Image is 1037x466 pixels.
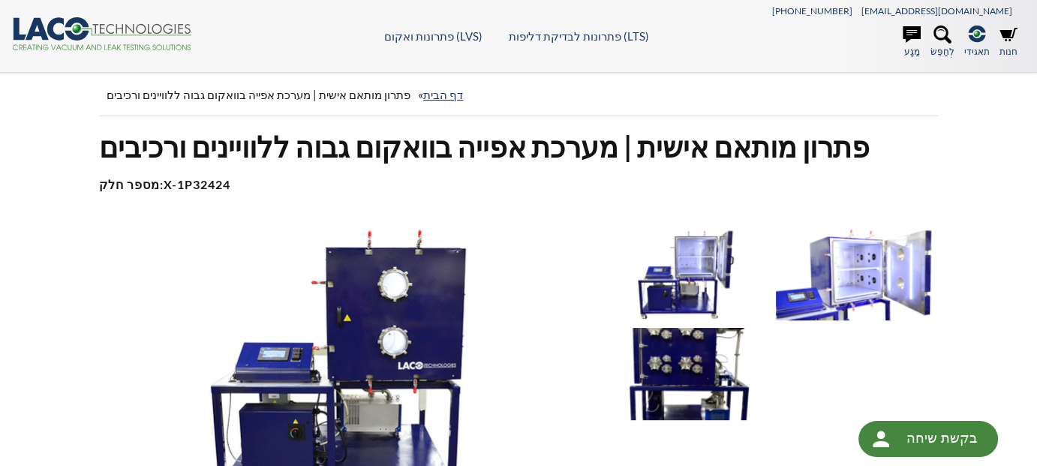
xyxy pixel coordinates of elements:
a: חנות [999,26,1017,59]
font: מספר חלק: [99,177,164,191]
a: פתרונות לבדיקת דליפות (LTS) [509,29,649,43]
img: מערכת אפייה בוואקום גבוה לרכיבי לוויין, דלת תא פתוחה [604,229,768,320]
img: מערכת אפייה בוואקום גבוה עבור רכיבי לוויין, תקריב תא [776,229,939,320]
font: לְחַפֵּשׂ [930,46,954,57]
div: בקשת שיחה [858,421,998,457]
a: דף הבית [423,88,463,101]
font: חנות [999,46,1017,57]
font: פתרון מותאם אישית | מערכת אפייה בוואקום גבוה ללוויינים ורכיבים [107,88,410,101]
a: [PHONE_NUMBER] [772,5,852,17]
img: מערכת אפייה בוואקום גבוה לרכיבי לוויין, מבט מהצד [604,328,768,419]
font: פתרון מותאם אישית | מערכת אפייה בוואקום גבוה ללוויינים ורכיבים [99,130,870,164]
a: לְחַפֵּשׂ [930,26,954,59]
font: X-1P32424 [164,177,230,191]
font: » [418,87,423,101]
a: מַגָע [903,26,921,59]
a: פתרונות ואקום (LVS) [384,29,482,43]
font: מַגָע [904,46,920,57]
img: כפתור עגול [869,427,893,451]
font: תאגידי [964,46,990,57]
a: [EMAIL_ADDRESS][DOMAIN_NAME] [861,5,1012,17]
font: בקשת שיחה [906,428,976,447]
